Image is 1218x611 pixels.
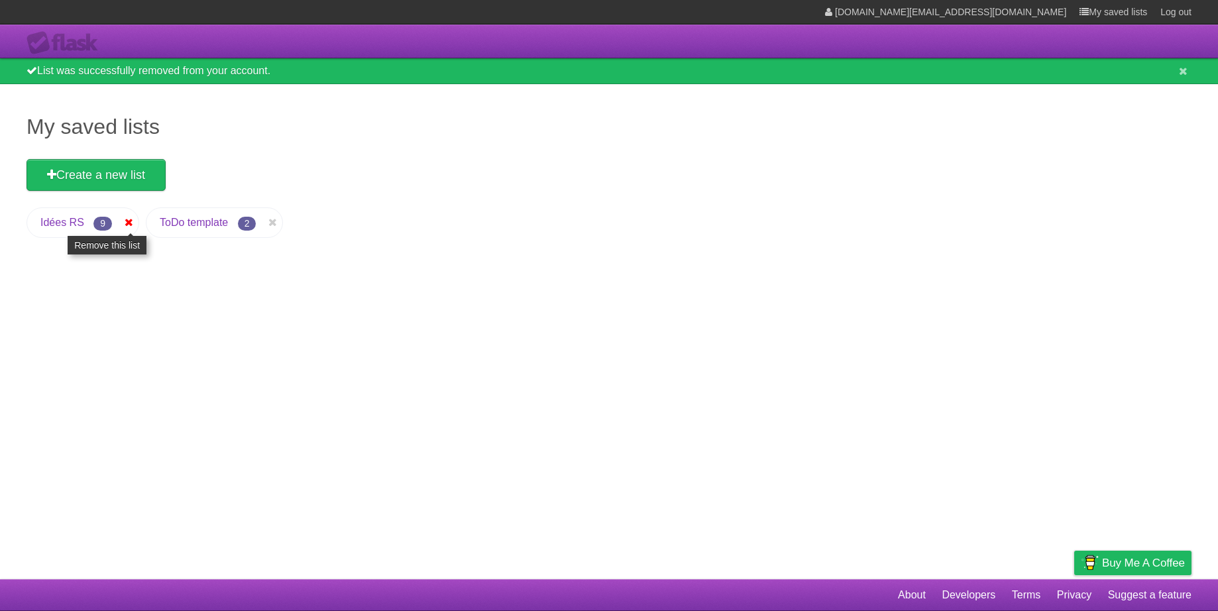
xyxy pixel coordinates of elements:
a: About [898,583,926,608]
div: Flask [27,31,106,55]
img: Buy me a coffee [1081,551,1099,574]
span: 2 [238,217,256,231]
span: 9 [93,217,112,231]
a: Create a new list [27,159,166,191]
span: Buy me a coffee [1102,551,1185,575]
a: Terms [1012,583,1041,608]
a: Privacy [1057,583,1091,608]
a: Buy me a coffee [1074,551,1191,575]
a: Idées RS [40,217,84,228]
a: ToDo template [160,217,228,228]
h1: My saved lists [27,111,1191,142]
a: Developers [942,583,995,608]
a: Suggest a feature [1108,583,1191,608]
